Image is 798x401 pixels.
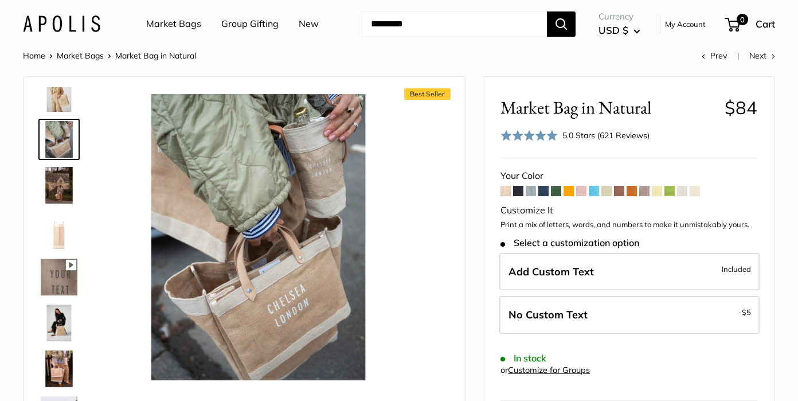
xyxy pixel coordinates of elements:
div: 5.0 Stars (621 Reviews) [500,127,650,144]
img: Market Bag in Natural [41,167,77,204]
span: $84 [725,96,757,119]
span: Add Custom Text [508,265,594,278]
p: Print a mix of letters, words, and numbers to make it unmistakably yours. [500,219,757,231]
button: USD $ [598,21,640,40]
a: Market Bag in Natural [38,119,80,160]
span: No Custom Text [508,308,588,321]
a: New [299,15,319,33]
a: description_13" wide, 18" high, 8" deep; handles: 3.5" [38,211,80,252]
span: In stock [500,353,546,364]
span: Select a customization option [500,238,639,248]
a: 0 Cart [726,15,775,33]
div: 5.0 Stars (621 Reviews) [562,129,650,142]
img: description_13" wide, 18" high, 8" deep; handles: 3.5" [41,213,77,250]
span: Included [722,262,751,276]
div: Customize It [500,202,757,219]
a: Market Bags [57,50,104,61]
img: Market Bag in Natural [41,75,77,112]
nav: Breadcrumb [23,48,196,63]
span: $5 [742,307,751,317]
a: Market Bag in Natural [38,302,80,344]
span: - [738,305,751,319]
div: or [500,363,590,378]
img: Market Bag in Natural [41,305,77,341]
button: Search [547,11,576,37]
a: Market Bag in Natural [38,256,80,298]
span: USD $ [598,24,628,36]
input: Search... [362,11,547,37]
a: Customize for Groups [508,365,590,375]
a: Market Bag in Natural [38,348,80,390]
a: Home [23,50,45,61]
a: Prev [702,50,727,61]
label: Leave Blank [499,296,760,334]
a: Market Bag in Natural [38,73,80,114]
span: 0 [737,14,748,25]
img: Market Bag in Natural [41,121,77,158]
span: Market Bag in Natural [500,97,715,118]
img: Market Bag in Natural [41,351,77,387]
a: Group Gifting [221,15,279,33]
span: Cart [756,18,775,30]
a: Market Bag in Natural [38,165,80,206]
span: Currency [598,9,640,25]
img: Market Bag in Natural [115,94,401,380]
img: Apolis [23,15,100,32]
a: Market Bags [146,15,201,33]
label: Add Custom Text [499,253,760,291]
img: Market Bag in Natural [41,259,77,295]
a: My Account [665,17,706,31]
span: Best Seller [404,88,451,100]
span: Market Bag in Natural [115,50,196,61]
div: Your Color [500,168,757,185]
a: Next [749,50,775,61]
